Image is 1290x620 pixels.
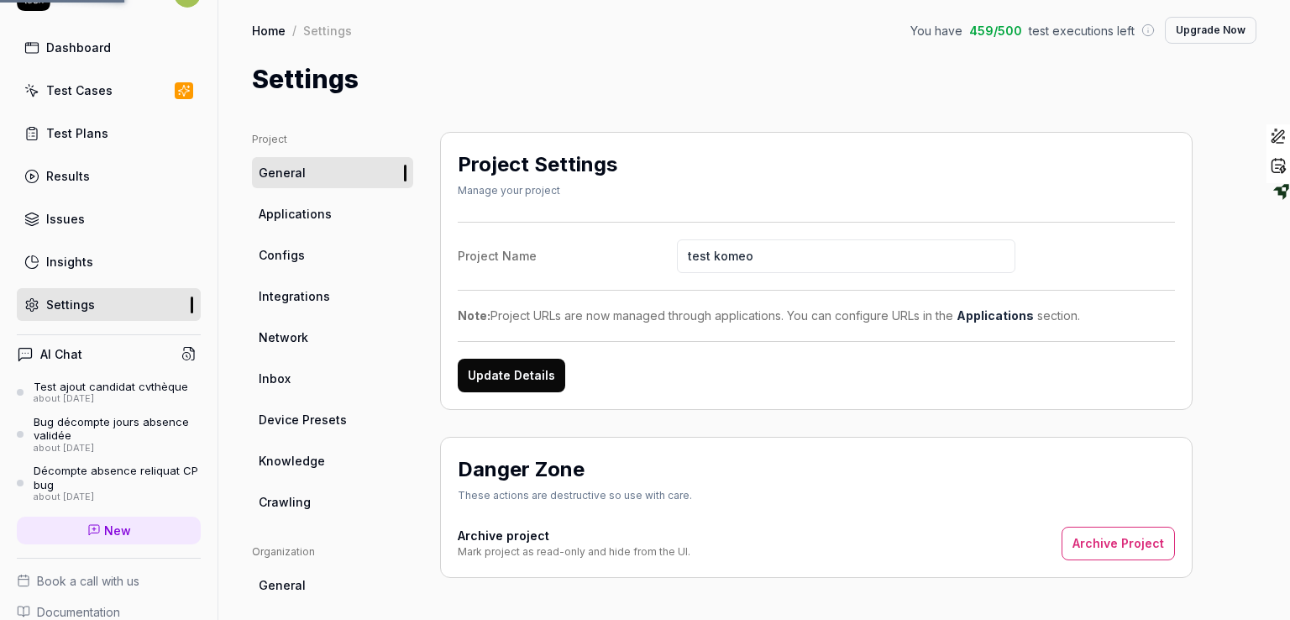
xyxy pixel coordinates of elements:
[46,39,111,56] div: Dashboard
[252,198,413,229] a: Applications
[259,576,306,594] span: General
[259,370,291,387] span: Inbox
[46,253,93,271] div: Insights
[46,210,85,228] div: Issues
[34,415,201,443] div: Bug décompte jours absence validée
[458,527,690,544] h4: Archive project
[46,81,113,99] div: Test Cases
[252,486,413,518] a: Crawling
[17,31,201,64] a: Dashboard
[252,404,413,435] a: Device Presets
[252,132,413,147] div: Project
[252,570,413,601] a: General
[458,544,690,560] div: Mark project as read-only and hide from the UI.
[458,307,1175,324] div: Project URLs are now managed through applications. You can configure URLs in the section.
[259,164,306,181] span: General
[458,308,490,323] strong: Note:
[259,205,332,223] span: Applications
[458,183,617,198] div: Manage your project
[303,22,352,39] div: Settings
[252,239,413,271] a: Configs
[259,493,311,511] span: Crawling
[252,60,359,98] h1: Settings
[17,117,201,150] a: Test Plans
[104,522,131,539] span: New
[17,380,201,405] a: Test ajout candidat cvthèqueabout [DATE]
[259,452,325,470] span: Knowledge
[458,247,677,265] div: Project Name
[292,22,296,39] div: /
[46,167,90,185] div: Results
[458,359,565,392] button: Update Details
[252,544,413,560] div: Organization
[677,239,1015,273] input: Project Name
[259,246,305,264] span: Configs
[46,124,108,142] div: Test Plans
[969,22,1022,39] span: 459 / 500
[46,296,95,313] div: Settings
[17,74,201,107] a: Test Cases
[17,517,201,544] a: New
[17,464,201,502] a: Décompte absence reliquat CP bugabout [DATE]
[957,308,1034,323] a: Applications
[252,322,413,353] a: Network
[1062,527,1175,560] button: Archive Project
[252,363,413,394] a: Inbox
[17,572,201,590] a: Book a call with us
[458,150,617,180] h2: Project Settings
[259,411,347,428] span: Device Presets
[252,22,286,39] a: Home
[34,443,201,454] div: about [DATE]
[259,328,308,346] span: Network
[458,454,585,485] h2: Danger Zone
[40,345,82,363] h4: AI Chat
[17,202,201,235] a: Issues
[17,288,201,321] a: Settings
[34,393,188,405] div: about [DATE]
[34,491,201,503] div: about [DATE]
[1165,17,1256,44] button: Upgrade Now
[910,22,962,39] span: You have
[34,464,201,491] div: Décompte absence reliquat CP bug
[17,160,201,192] a: Results
[252,445,413,476] a: Knowledge
[252,157,413,188] a: General
[252,281,413,312] a: Integrations
[34,380,188,393] div: Test ajout candidat cvthèque
[259,287,330,305] span: Integrations
[1029,22,1135,39] span: test executions left
[458,488,692,503] div: These actions are destructive so use with care.
[37,572,139,590] span: Book a call with us
[17,415,201,454] a: Bug décompte jours absence validéeabout [DATE]
[17,245,201,278] a: Insights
